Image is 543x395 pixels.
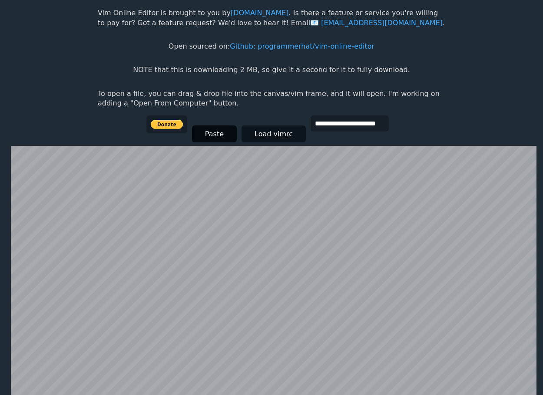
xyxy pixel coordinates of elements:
[230,42,374,50] a: Github: programmerhat/vim-online-editor
[169,42,374,51] p: Open sourced on:
[98,8,445,28] p: Vim Online Editor is brought to you by . Is there a feature or service you're willing to pay for?...
[98,89,445,109] p: To open a file, you can drag & drop file into the canvas/vim frame, and it will open. I'm working...
[192,125,237,142] button: Paste
[231,9,289,17] a: [DOMAIN_NAME]
[310,19,443,27] a: [EMAIL_ADDRESS][DOMAIN_NAME]
[242,125,306,142] button: Load vimrc
[133,65,410,75] p: NOTE that this is downloading 2 MB, so give it a second for it to fully download.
